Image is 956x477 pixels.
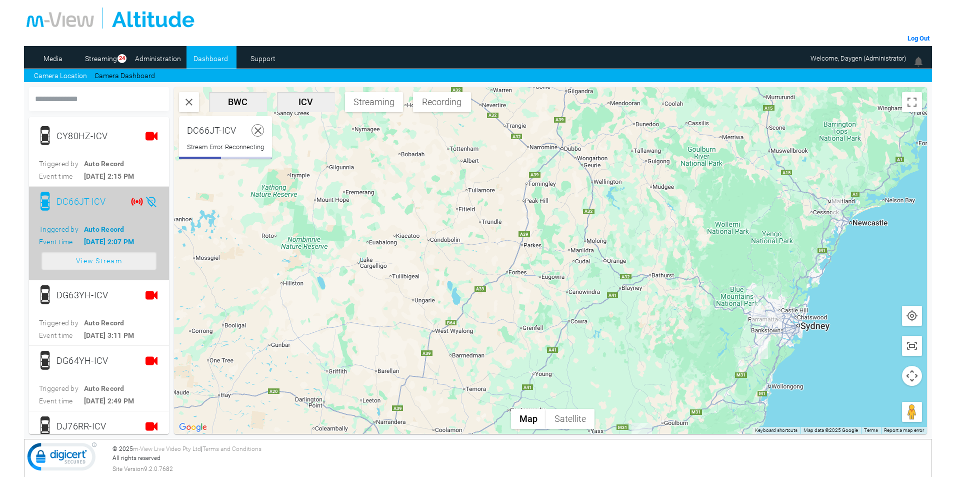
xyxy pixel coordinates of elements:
[803,427,858,433] span: Map data ©2025 Google
[144,464,173,473] span: 9.2.0.7682
[213,97,263,107] span: BWC
[281,97,331,107] span: ICV
[76,252,122,270] span: View Stream
[84,384,124,392] b: Auto Record
[39,383,84,393] span: Triggered by
[84,397,134,405] b: [DATE] 2:49 PM
[39,318,84,328] span: Triggered by
[187,143,264,151] span: Stream Error. Reconnecting
[546,409,594,429] button: Show satellite imagery
[902,366,922,386] button: Map camera controls
[345,92,403,112] button: Streaming
[56,285,111,305] div: DG63YH-ICV
[183,96,195,108] img: svg+xml,%3Csvg%20xmlns%3D%22http%3A%2F%2Fwww.w3.org%2F2000%2Fsvg%22%20height%3D%2224%22%20viewBox...
[34,71,87,81] a: Camera Location
[39,237,84,247] span: Event time
[758,339,768,359] div: CY80HZ-ICV
[94,71,155,81] a: Camera Dashboard
[239,51,287,66] a: Support
[56,192,111,212] div: DC66JT-ICV
[176,421,209,434] a: Open this area in Google Maps (opens a new window)
[112,444,929,473] div: © 2025 | All rights reserved
[84,225,124,233] b: Auto Record
[176,421,209,434] img: Google
[810,55,906,62] span: Welcome, Daygen (Administrator)
[906,340,918,352] img: svg+xml,%3Csvg%20xmlns%3D%22http%3A%2F%2Fwww.w3.org%2F2000%2Fsvg%22%20height%3D%2224%22%20viewBox...
[39,171,84,181] span: Event time
[39,396,84,406] span: Event time
[277,92,335,112] button: ICV
[39,159,159,169] div: Auto Record
[39,159,84,169] span: Triggered by
[84,319,124,327] b: Auto Record
[912,56,924,68] img: bell24.png
[751,303,761,323] div: DG64YH-ICV
[902,306,922,326] button: Show user location
[39,383,159,393] div: Auto Record
[133,445,201,452] a: m-View Live Video Pty Ltd
[902,336,922,356] button: Show all cameras
[906,310,918,322] img: svg+xml,%3Csvg%20xmlns%3D%22http%3A%2F%2Fwww.w3.org%2F2000%2Fsvg%22%20height%3D%2224%22%20viewBox...
[39,318,159,328] div: Auto Record
[84,160,124,168] b: Auto Record
[511,409,546,429] button: Show street map
[39,224,159,234] div: Auto Record
[39,224,84,234] span: Triggered by
[84,331,134,339] b: [DATE] 3:11 PM
[134,51,182,66] a: Administration
[413,92,471,112] button: Recording
[186,51,235,66] a: Dashboard
[349,97,399,107] span: Streaming
[761,312,782,325] div: DJ76RR-ICV
[56,416,111,436] div: DJ76RR-ICV
[117,54,126,64] span: 24
[56,126,111,146] div: CY80HZ-ICV
[864,427,878,433] a: Terms
[755,427,797,434] button: Keyboard shortcuts
[84,172,134,180] b: [DATE] 2:15 PM
[187,124,236,137] div: DC66JT-ICV
[81,51,121,66] a: Streaming
[907,35,929,42] a: Log Out
[39,330,84,340] span: Event time
[202,445,261,452] a: Terms and Conditions
[179,92,199,112] button: Search
[884,427,924,433] a: Report a map error
[84,238,134,246] b: [DATE] 2:07 PM
[41,252,156,270] button: View Stream
[902,402,922,422] button: Drag Pegman onto the map to open Street View
[831,198,841,218] div: DG63YH-ICV
[417,97,467,107] span: Recording
[112,464,929,473] div: Site Version
[56,351,111,371] div: DG64YH-ICV
[902,92,922,112] button: Toggle fullscreen view
[29,51,77,66] a: Media
[631,423,652,434] div: FCG98N-ICV
[209,92,267,112] button: BWC
[27,442,97,476] img: DigiCert Secured Site Seal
